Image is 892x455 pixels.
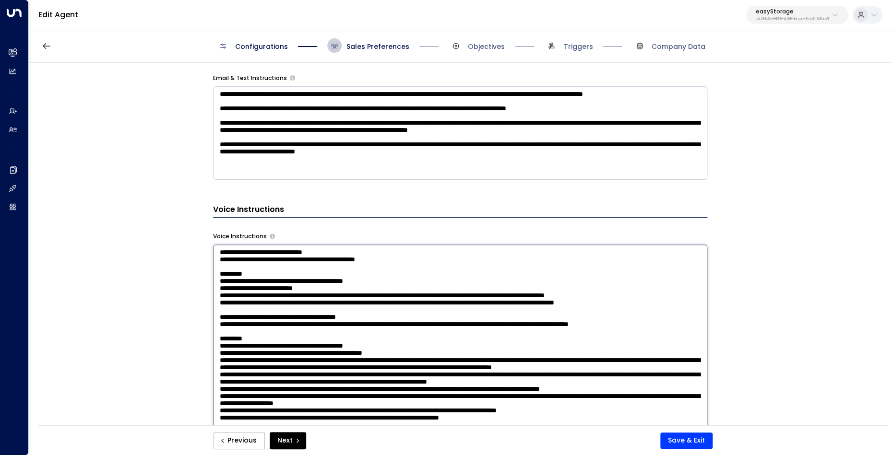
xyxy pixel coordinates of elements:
[746,6,848,24] button: easyStorageb4f09b35-6698-4786-bcde-ffeb9f535e2f
[660,432,713,449] button: Save & Exit
[756,9,829,14] p: easyStorage
[213,74,287,82] label: Email & Text Instructions
[290,75,295,81] button: Provide any specific instructions you want the agent to follow only when responding to leads via ...
[270,432,306,449] button: Next
[213,204,707,218] h3: Voice Instructions
[652,42,705,51] span: Company Data
[235,42,288,51] span: Configurations
[214,432,265,449] button: Previous
[346,42,409,51] span: Sales Preferences
[756,17,829,21] p: b4f09b35-6698-4786-bcde-ffeb9f535e2f
[38,9,78,20] a: Edit Agent
[563,42,593,51] span: Triggers
[468,42,505,51] span: Objectives
[270,233,275,239] button: Provide specific instructions for phone conversations, such as tone, pacing, information to empha...
[213,232,267,241] label: Voice Instructions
